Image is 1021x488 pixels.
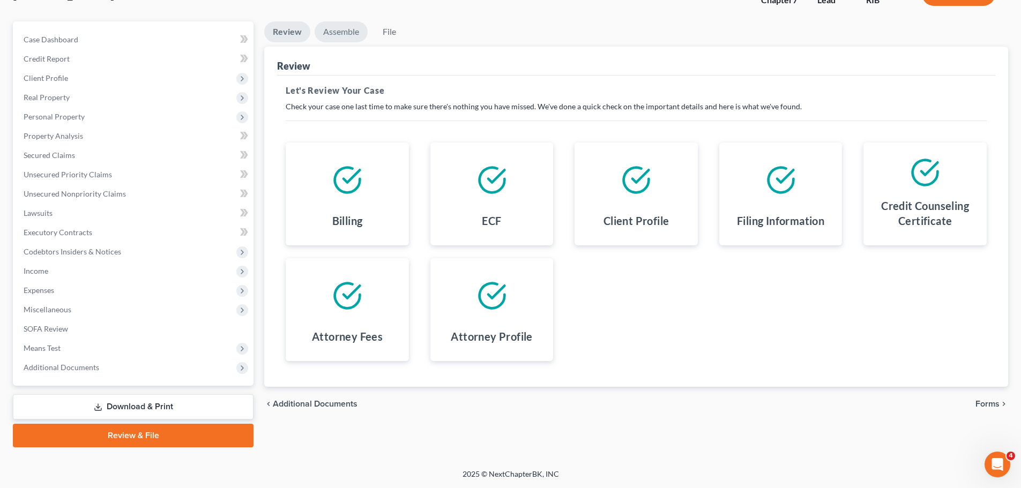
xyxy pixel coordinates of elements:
span: SOFA Review [24,324,68,333]
span: Additional Documents [24,363,99,372]
a: Download & Print [13,394,254,419]
span: Forms [975,400,1000,408]
span: Personal Property [24,112,85,121]
a: Lawsuits [15,204,254,223]
i: chevron_right [1000,400,1008,408]
span: Credit Report [24,54,70,63]
a: Review [264,21,310,42]
h4: Billing [332,213,363,228]
a: Unsecured Nonpriority Claims [15,184,254,204]
a: chevron_left Additional Documents [264,400,357,408]
a: Secured Claims [15,146,254,165]
span: Executory Contracts [24,228,92,237]
span: Means Test [24,343,61,352]
span: 4 [1007,452,1015,460]
button: Forms chevron_right [975,400,1008,408]
span: Client Profile [24,73,68,82]
span: Secured Claims [24,151,75,160]
span: Unsecured Nonpriority Claims [24,189,126,198]
a: Unsecured Priority Claims [15,165,254,184]
h4: Client Profile [603,213,669,228]
a: Case Dashboard [15,30,254,49]
span: Property Analysis [24,131,83,140]
iframe: Intercom live chat [985,452,1010,477]
h5: Let's Review Your Case [286,84,987,97]
a: Assemble [315,21,368,42]
span: Expenses [24,286,54,295]
span: Additional Documents [273,400,357,408]
span: Real Property [24,93,70,102]
span: Miscellaneous [24,305,71,314]
p: Check your case one last time to make sure there's nothing you have missed. We've done a quick ch... [286,101,987,112]
div: 2025 © NextChapterBK, INC [205,469,816,488]
h4: Attorney Profile [451,329,532,344]
span: Case Dashboard [24,35,78,44]
div: Review [277,59,310,72]
i: chevron_left [264,400,273,408]
span: Lawsuits [24,208,53,217]
span: Unsecured Priority Claims [24,170,112,179]
h4: Attorney Fees [312,329,383,344]
a: Executory Contracts [15,223,254,242]
h4: Credit Counseling Certificate [872,198,978,228]
a: File [372,21,406,42]
a: SOFA Review [15,319,254,339]
h4: ECF [482,213,501,228]
span: Codebtors Insiders & Notices [24,247,121,256]
span: Income [24,266,48,275]
a: Review & File [13,424,254,447]
a: Credit Report [15,49,254,69]
h4: Filing Information [737,213,824,228]
a: Property Analysis [15,126,254,146]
